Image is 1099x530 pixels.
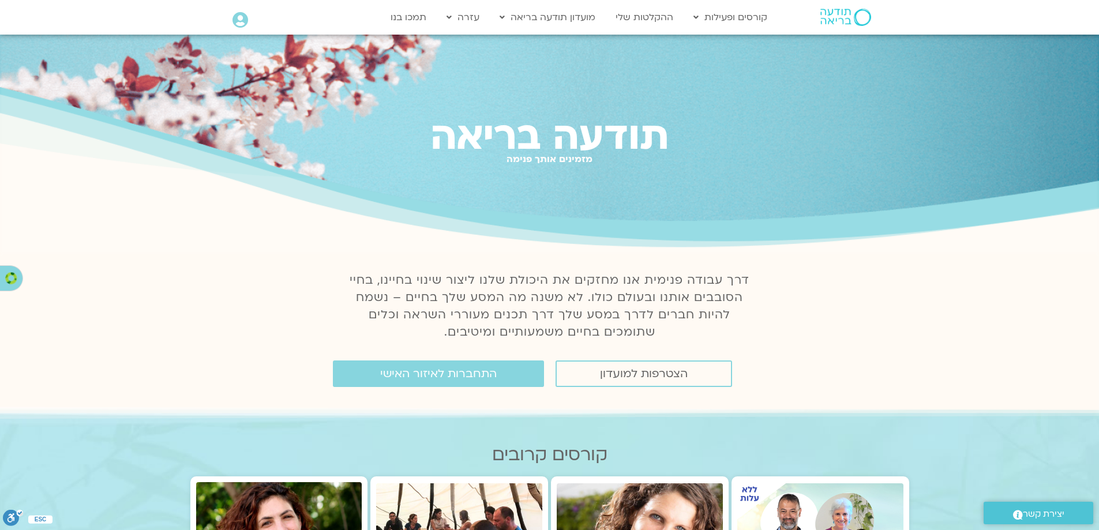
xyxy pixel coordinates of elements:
a: מועדון תודעה בריאה [494,6,601,28]
a: תמכו בנו [385,6,432,28]
a: ההקלטות שלי [610,6,679,28]
a: הצטרפות למועדון [556,360,732,387]
p: דרך עבודה פנימית אנו מחזקים את היכולת שלנו ליצור שינוי בחיינו, בחיי הסובבים אותנו ובעולם כולו. לא... [343,272,756,341]
img: תודעה בריאה [820,9,871,26]
span: הצטרפות למועדון [600,367,688,380]
span: יצירת קשר [1023,506,1064,522]
a: התחברות לאיזור האישי [333,360,544,387]
a: קורסים ופעילות [688,6,773,28]
span: התחברות לאיזור האישי [380,367,497,380]
h2: קורסים קרובים [190,445,909,465]
a: יצירת קשר [984,502,1093,524]
a: עזרה [441,6,485,28]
